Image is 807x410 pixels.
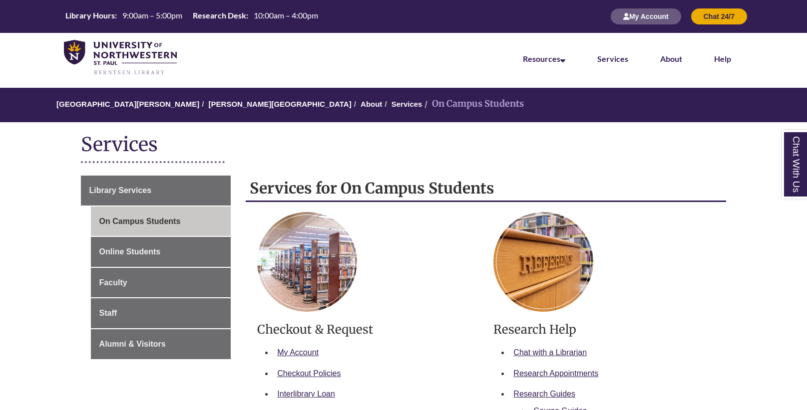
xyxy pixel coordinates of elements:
button: Chat 24/7 [691,8,747,24]
a: Checkout Policies [277,369,341,378]
a: Chat with a Librarian [513,348,587,357]
th: Library Hours: [61,10,118,21]
a: Services [597,54,628,63]
li: On Campus Students [422,97,524,111]
div: Guide Page Menu [81,176,231,359]
a: My Account [277,348,319,357]
span: Library Services [89,186,152,195]
a: Faculty [91,268,231,298]
a: Research Guides [513,390,575,398]
a: Hours Today [61,10,322,23]
h3: Checkout & Request [257,322,478,337]
a: About [660,54,682,63]
button: My Account [611,8,681,24]
img: UNWSP Library Logo [64,40,177,76]
a: Alumni & Visitors [91,329,231,359]
span: 10:00am – 4:00pm [254,10,318,20]
h3: Research Help [493,322,715,337]
th: Research Desk: [189,10,250,21]
h2: Services for On Campus Students [246,176,726,202]
a: Resources [523,54,565,63]
a: Library Services [81,176,231,205]
a: Staff [91,298,231,328]
span: 9:00am – 5:00pm [122,10,182,20]
a: [PERSON_NAME][GEOGRAPHIC_DATA] [209,100,352,108]
a: Chat 24/7 [691,12,747,20]
a: My Account [611,12,681,20]
a: Research Appointments [513,369,598,378]
h1: Services [81,132,727,159]
a: Interlibrary Loan [277,390,335,398]
a: About [361,100,382,108]
a: On Campus Students [91,206,231,236]
a: Help [714,54,731,63]
a: Services [392,100,422,108]
a: [GEOGRAPHIC_DATA][PERSON_NAME] [56,100,199,108]
a: Online Students [91,237,231,267]
table: Hours Today [61,10,322,22]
